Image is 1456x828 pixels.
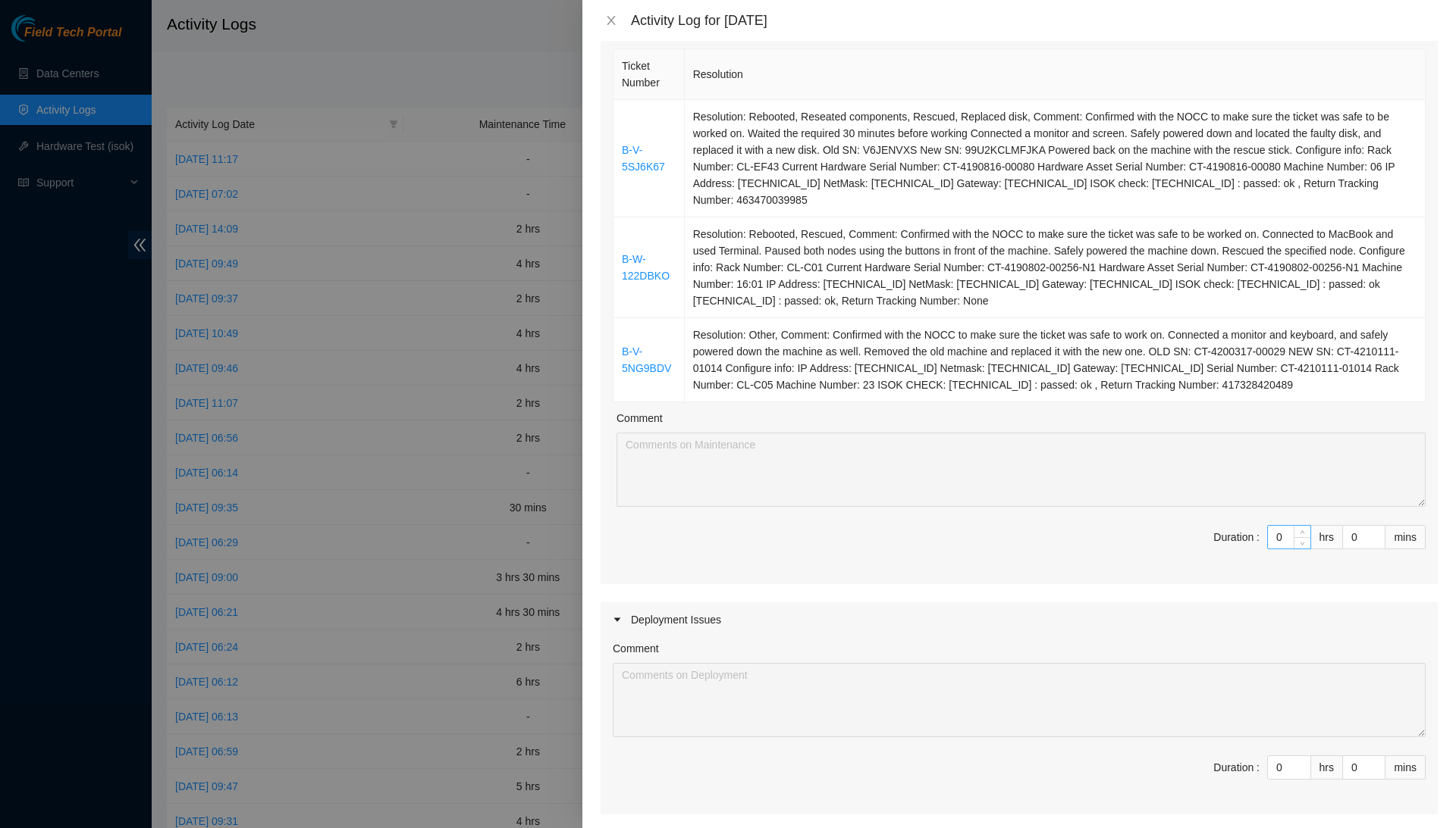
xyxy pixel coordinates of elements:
[613,615,622,624] span: caret-right
[617,410,663,426] label: Comment
[622,345,671,374] a: B-V-5NG9BDV
[601,602,1438,637] div: Deployment Issues
[622,253,670,282] a: B-W-122DBKO
[613,640,659,657] label: Comment
[1311,755,1343,780] div: hrs
[685,318,1426,402] td: Resolution: Other, Comment: Confirmed with the NOCC to make sure the ticket was safe to work on. ...
[1294,526,1310,537] span: Increase Value
[601,14,622,28] button: Close
[1298,528,1307,537] span: up
[1213,529,1260,545] div: Duration :
[622,144,665,173] a: B-V-5SJ6K67
[685,49,1426,100] th: Resolution
[631,12,1438,29] div: Activity Log for [DATE]
[1311,525,1343,549] div: hrs
[1298,539,1307,548] span: down
[613,49,685,100] th: Ticket Number
[1294,537,1310,548] span: Decrease Value
[1213,759,1260,776] div: Duration :
[617,433,1426,507] textarea: Comment
[1385,525,1426,549] div: mins
[685,100,1426,217] td: Resolution: Rebooted, Reseated components, Rescued, Replaced disk, Comment: Confirmed with the NO...
[1385,755,1426,780] div: mins
[685,217,1426,318] td: Resolution: Rebooted, Rescued, Comment: Confirmed with the NOCC to make sure the ticket was safe ...
[613,663,1426,737] textarea: Comment
[605,14,617,27] span: close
